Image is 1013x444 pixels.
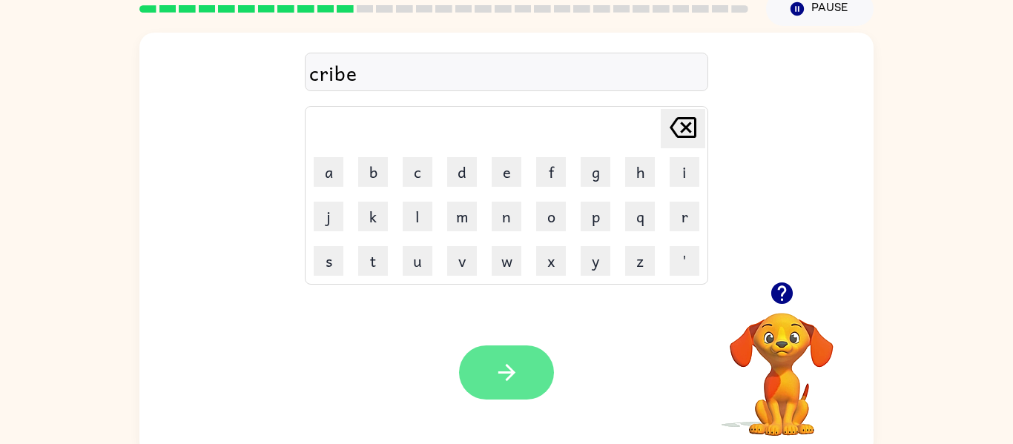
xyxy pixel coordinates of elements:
[309,57,704,88] div: cribe
[670,157,699,187] button: i
[358,246,388,276] button: t
[447,246,477,276] button: v
[447,202,477,231] button: m
[358,157,388,187] button: b
[536,202,566,231] button: o
[403,202,432,231] button: l
[358,202,388,231] button: k
[492,246,521,276] button: w
[403,157,432,187] button: c
[492,202,521,231] button: n
[536,157,566,187] button: f
[447,157,477,187] button: d
[492,157,521,187] button: e
[707,290,856,438] video: Your browser must support playing .mp4 files to use Literably. Please try using another browser.
[581,157,610,187] button: g
[314,202,343,231] button: j
[625,246,655,276] button: z
[581,246,610,276] button: y
[581,202,610,231] button: p
[670,246,699,276] button: '
[403,246,432,276] button: u
[314,246,343,276] button: s
[536,246,566,276] button: x
[314,157,343,187] button: a
[625,202,655,231] button: q
[670,202,699,231] button: r
[625,157,655,187] button: h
